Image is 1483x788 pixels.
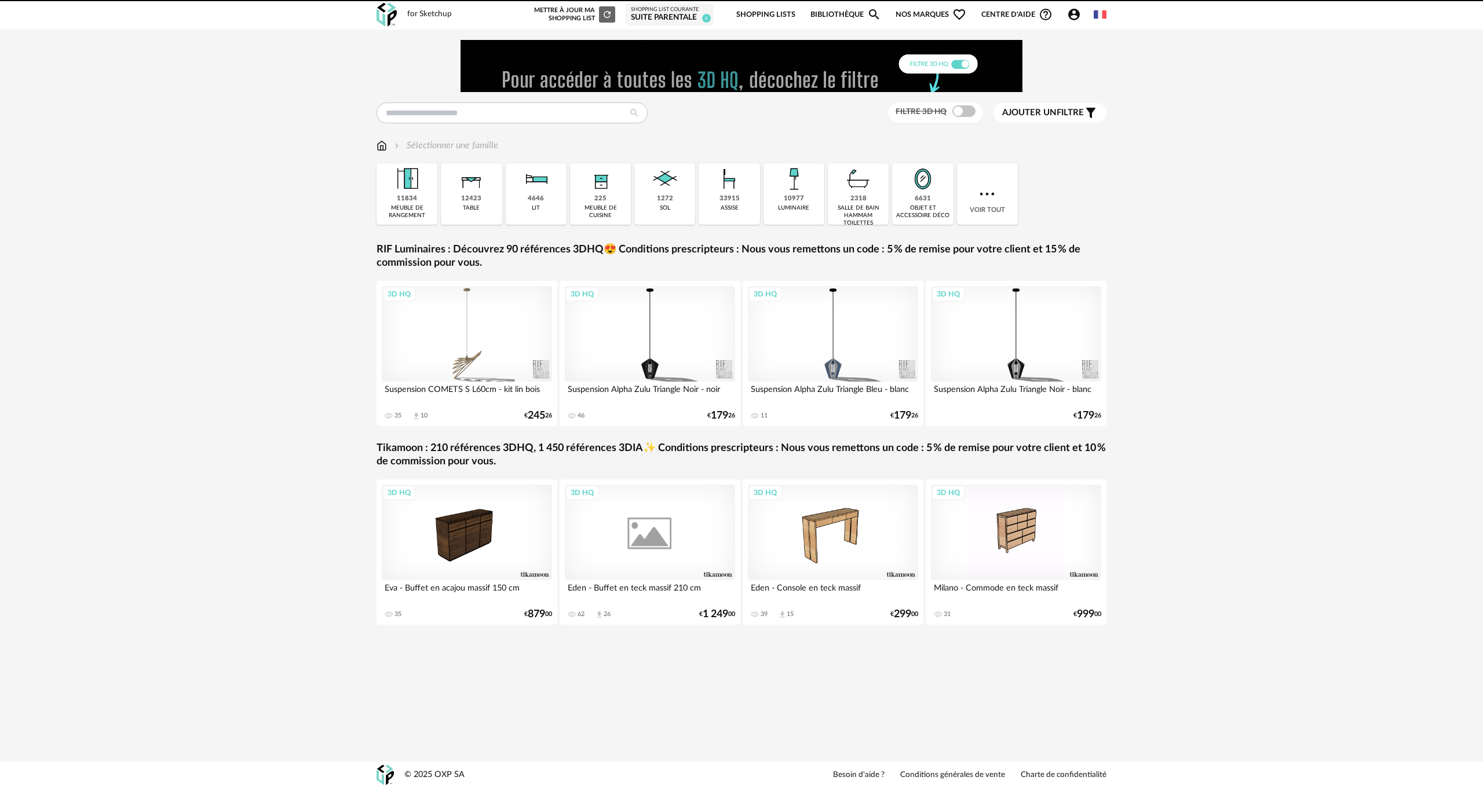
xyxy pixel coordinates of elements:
[657,195,673,203] div: 1272
[1094,8,1106,21] img: fr
[993,103,1106,123] button: Ajouter unfiltre Filter icon
[528,412,545,420] span: 245
[392,139,401,152] img: svg+xml;base64,PHN2ZyB3aWR0aD0iMTYiIGhlaWdodD0iMTYiIHZpZXdCb3g9IjAgMCAxNiAxNiIgZmlsbD0ibm9uZSIgeG...
[395,412,401,420] div: 35
[719,195,740,203] div: 33915
[532,6,615,23] div: Mettre à jour ma Shopping List
[380,204,434,219] div: meuble de rangement
[736,1,795,28] a: Shopping Lists
[743,479,923,625] a: 3D HQ Eden - Console en teck massif 39 Download icon 15 €29900
[907,163,938,195] img: Miroir.png
[631,13,708,23] div: Suite parentale
[926,479,1106,625] a: 3D HQ Milano - Commode en teck massif 31 €99900
[896,204,949,219] div: objet et accessoire déco
[784,195,804,203] div: 10977
[1002,108,1057,117] span: Ajouter un
[867,8,881,21] span: Magnify icon
[395,610,401,618] div: 35
[890,610,918,618] div: € 00
[528,195,544,203] div: 4646
[1039,8,1053,21] span: Help Circle Outline icon
[721,204,739,212] div: assise
[377,281,557,426] a: 3D HQ Suspension COMETS S L60cm - kit lin bois 35 Download icon 10 €24526
[850,195,867,203] div: 2318
[377,139,387,152] img: svg+xml;base64,PHN2ZyB3aWR0aD0iMTYiIGhlaWdodD0iMTciIHZpZXdCb3g9IjAgMCAxNiAxNyIgZmlsbD0ibm9uZSIgeG...
[703,610,728,618] span: 1 249
[1084,106,1098,120] span: Filter icon
[761,610,768,618] div: 39
[896,108,947,116] span: Filtre 3D HQ
[894,610,911,618] span: 299
[377,442,1106,469] a: Tikamoon : 210 références 3DHQ, 1 450 références 3DIA✨ Conditions prescripteurs : Nous vous remet...
[748,287,782,302] div: 3D HQ
[463,204,480,212] div: table
[524,610,552,618] div: € 00
[761,412,768,420] div: 11
[560,281,740,426] a: 3D HQ Suspension Alpha Zulu Triangle Noir - noir 46 €17926
[631,6,708,13] div: Shopping List courante
[1073,412,1101,420] div: € 26
[392,139,498,152] div: Sélectionner une famille
[1073,610,1101,618] div: € 00
[702,14,711,23] span: 6
[810,1,881,28] a: BibliothèqueMagnify icon
[377,765,394,785] img: OXP
[604,610,611,618] div: 26
[532,204,540,212] div: lit
[382,580,552,603] div: Eva - Buffet en acajou massif 150 cm
[382,485,416,500] div: 3D HQ
[528,610,545,618] span: 879
[932,485,965,500] div: 3D HQ
[981,8,1053,21] span: Centre d'aideHelp Circle Outline icon
[843,163,874,195] img: Salle%20de%20bain.png
[926,281,1106,426] a: 3D HQ Suspension Alpha Zulu Triangle Noir - blanc €17926
[461,40,1022,92] img: FILTRE%20HQ%20NEW_V1%20(4).gif
[1002,107,1084,119] span: filtre
[894,412,911,420] span: 179
[404,769,465,780] div: © 2025 OXP SA
[594,195,607,203] div: 225
[900,770,1005,780] a: Conditions générales de vente
[578,412,585,420] div: 46
[565,287,599,302] div: 3D HQ
[595,610,604,619] span: Download icon
[578,610,585,618] div: 62
[565,382,735,405] div: Suspension Alpha Zulu Triangle Noir - noir
[377,479,557,625] a: 3D HQ Eva - Buffet en acajou massif 150 cm 35 €87900
[778,204,809,212] div: luminaire
[748,382,918,405] div: Suspension Alpha Zulu Triangle Bleu - blanc
[565,580,735,603] div: Eden - Buffet en teck massif 210 cm
[932,287,965,302] div: 3D HQ
[377,243,1106,270] a: RIF Luminaires : Découvrez 90 références 3DHQ😍 Conditions prescripteurs : Nous vous remettons un ...
[1067,8,1081,21] span: Account Circle icon
[833,770,885,780] a: Besoin d'aide ?
[896,1,966,28] span: Nos marques
[957,163,1018,225] div: Voir tout
[699,610,735,618] div: € 00
[407,9,452,20] div: for Sketchup
[1077,610,1094,618] span: 999
[1077,412,1094,420] span: 179
[748,485,782,500] div: 3D HQ
[711,412,728,420] span: 179
[778,163,809,195] img: Luminaire.png
[977,184,998,204] img: more.7b13dc1.svg
[377,3,397,27] img: OXP
[565,485,599,500] div: 3D HQ
[461,195,481,203] div: 12423
[748,580,918,603] div: Eden - Console en teck massif
[660,204,670,212] div: sol
[1067,8,1086,21] span: Account Circle icon
[574,204,627,219] div: meuble de cuisine
[931,382,1101,405] div: Suspension Alpha Zulu Triangle Noir - blanc
[743,281,923,426] a: 3D HQ Suspension Alpha Zulu Triangle Bleu - blanc 11 €17926
[714,163,745,195] img: Assise.png
[1021,770,1106,780] a: Charte de confidentialité
[649,163,681,195] img: Sol.png
[456,163,487,195] img: Table.png
[392,163,423,195] img: Meuble%20de%20rangement.png
[952,8,966,21] span: Heart Outline icon
[931,580,1101,603] div: Milano - Commode en teck massif
[787,610,794,618] div: 15
[602,11,612,17] span: Refresh icon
